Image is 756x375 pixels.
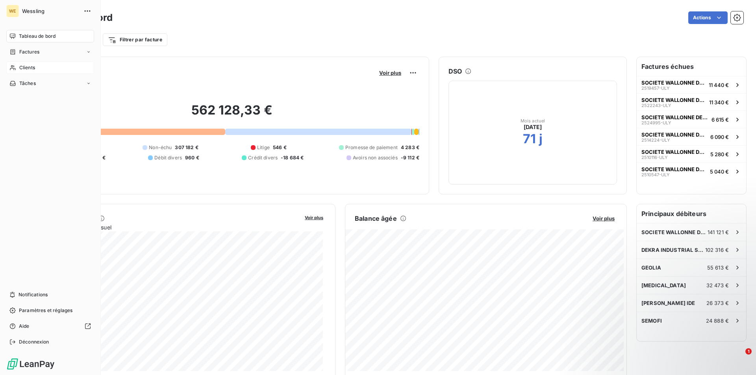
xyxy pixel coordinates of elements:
[19,80,36,87] span: Tâches
[641,103,671,108] span: 2522243-ULY
[19,33,56,40] span: Tableau de bord
[19,307,72,314] span: Paramètres et réglages
[19,291,48,298] span: Notifications
[524,123,542,131] span: [DATE]
[377,69,404,76] button: Voir plus
[637,128,746,145] button: SOCIETE WALLONNE DES EAUX SCRL - SW2514224-ULY6 090 €
[710,134,729,140] span: 6 090 €
[19,338,49,345] span: Déconnexion
[641,155,667,160] span: 2510116-ULY
[641,120,671,125] span: 2524995-ULY
[19,323,30,330] span: Aide
[641,282,686,288] span: [MEDICAL_DATA]
[641,138,670,142] span: 2514224-ULY
[401,154,419,161] span: -9 112 €
[709,82,729,88] span: 11 440 €
[590,215,617,222] button: Voir plus
[709,99,729,105] span: 11 340 €
[745,348,752,355] span: 1
[6,320,94,333] a: Aide
[185,154,199,161] span: 960 €
[708,229,729,235] span: 141 121 €
[593,215,615,222] span: Voir plus
[6,5,19,17] div: WE
[637,163,746,180] button: SOCIETE WALLONNE DES EAUX SCRL - SW2510547-ULY5 040 €
[379,70,401,76] span: Voir plus
[641,166,707,172] span: SOCIETE WALLONNE DES EAUX SCRL - SW
[281,154,304,161] span: -18 684 €
[521,118,545,123] span: Mois actuel
[688,11,728,24] button: Actions
[598,299,756,354] iframe: Intercom notifications message
[345,144,398,151] span: Promesse de paiement
[637,111,746,128] button: SOCIETE WALLONNE DES EAUX SCRL - SW2524995-ULY6 615 €
[154,154,182,161] span: Débit divers
[353,154,398,161] span: Avoirs non associés
[302,214,326,221] button: Voir plus
[273,144,287,151] span: 546 €
[729,348,748,367] iframe: Intercom live chat
[706,282,729,288] span: 32 473 €
[305,215,323,220] span: Voir plus
[19,48,39,55] span: Factures
[641,97,706,103] span: SOCIETE WALLONNE DES EAUX SCRL - SW
[401,144,419,151] span: 4 283 €
[248,154,278,161] span: Crédit divers
[710,168,729,175] span: 5 040 €
[22,8,79,14] span: Wessling
[257,144,270,151] span: Litige
[523,131,536,147] h2: 71
[641,114,708,120] span: SOCIETE WALLONNE DES EAUX SCRL - SW
[641,247,705,253] span: DEKRA INDUSTRIAL SAS Comptabilité
[712,116,729,123] span: 6 615 €
[641,79,706,86] span: SOCIETE WALLONNE DES EAUX SCRL - SW
[641,86,669,91] span: 2519457-ULY
[707,264,729,271] span: 55 613 €
[637,57,746,76] h6: Factures échues
[637,93,746,111] button: SOCIETE WALLONNE DES EAUX SCRL - SW2522243-ULY11 340 €
[641,172,669,177] span: 2510547-ULY
[637,204,746,223] h6: Principaux débiteurs
[19,64,35,71] span: Clients
[641,131,707,138] span: SOCIETE WALLONNE DES EAUX SCRL - SW
[6,358,55,370] img: Logo LeanPay
[448,67,462,76] h6: DSO
[44,223,299,231] span: Chiffre d'affaires mensuel
[103,33,167,46] button: Filtrer par facture
[44,102,419,126] h2: 562 128,33 €
[641,264,661,271] span: GEOLIA
[710,151,729,157] span: 5 280 €
[539,131,543,147] h2: j
[641,229,708,235] span: SOCIETE WALLONNE DES EAUX SCRL - SW
[637,145,746,163] button: SOCIETE WALLONNE DES EAUX SCRL - SW2510116-ULY5 280 €
[149,144,172,151] span: Non-échu
[641,149,707,155] span: SOCIETE WALLONNE DES EAUX SCRL - SW
[637,76,746,93] button: SOCIETE WALLONNE DES EAUX SCRL - SW2519457-ULY11 440 €
[355,214,397,223] h6: Balance âgée
[175,144,198,151] span: 307 182 €
[705,247,729,253] span: 102 316 €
